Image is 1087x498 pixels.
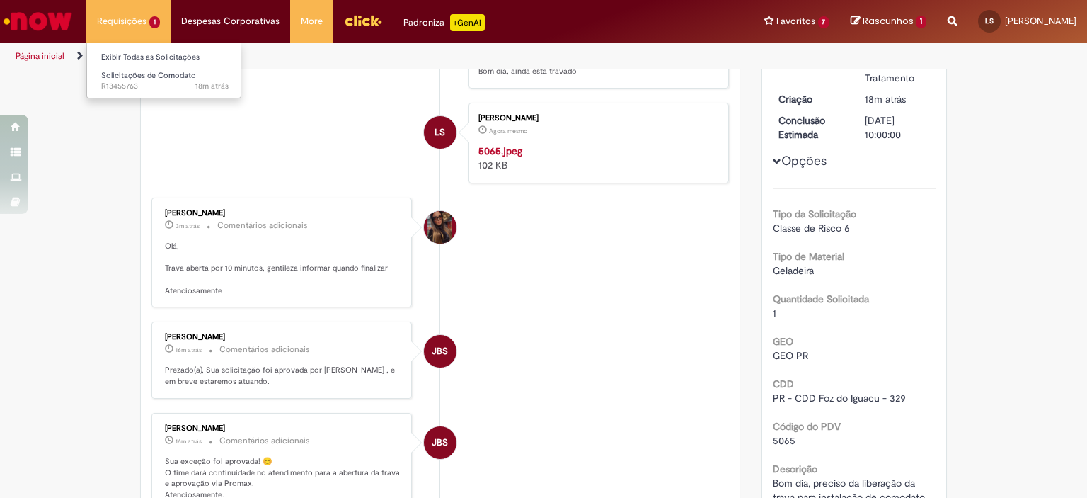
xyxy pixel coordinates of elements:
[149,16,160,28] span: 1
[865,93,906,106] span: 18m atrás
[16,50,64,62] a: Página inicial
[301,14,323,28] span: More
[450,14,485,31] p: +GenAi
[985,16,994,26] span: LS
[165,424,401,433] div: [PERSON_NAME]
[344,10,382,31] img: click_logo_yellow_360x200.png
[217,220,308,232] small: Comentários adicionais
[773,420,841,433] b: Código do PDV
[768,113,855,142] dt: Conclusão Estimada
[1,7,74,35] img: ServiceNow
[773,307,776,319] span: 1
[773,463,817,475] b: Descrição
[773,222,850,234] span: Classe de Risco 6
[176,346,202,354] span: 16m atrás
[165,333,401,341] div: [PERSON_NAME]
[97,14,146,28] span: Requisições
[101,70,196,81] span: Solicitações de Comodato
[424,116,456,149] div: Laryssa Froner Da Silva
[219,435,310,447] small: Comentários adicionais
[478,145,522,157] a: 5065.jpeg
[176,346,202,354] time: 28/08/2025 08:36:07
[773,335,793,348] b: GEO
[435,115,445,149] span: LS
[773,378,794,390] b: CDD
[478,144,714,172] div: 102 KB
[11,43,714,69] ul: Trilhas de página
[773,392,906,404] span: PR - CDD Foz do Iguacu - 329
[101,81,229,92] span: R13455763
[165,365,401,387] p: Prezado(a), Sua solicitação foi aprovada por [PERSON_NAME] , e em breve estaremos atuando.
[478,66,714,77] p: Bom dia, ainda está travado
[432,334,448,368] span: JBS
[176,437,202,446] span: 16m atrás
[424,211,456,244] div: Desiree da Silva Germano
[424,426,456,459] div: Jacqueline Batista Shiota
[865,93,906,106] time: 28/08/2025 08:33:49
[865,57,931,85] div: Em Tratamento
[87,68,243,94] a: Aberto R13455763 : Solicitações de Comodato
[478,114,714,123] div: [PERSON_NAME]
[219,344,310,356] small: Comentários adicionais
[773,434,795,447] span: 5065
[865,92,931,106] div: 28/08/2025 08:33:49
[916,16,926,28] span: 1
[773,208,856,220] b: Tipo da Solicitação
[165,209,401,217] div: [PERSON_NAME]
[773,264,814,277] span: Geladeira
[432,426,448,460] span: JBS
[195,81,229,91] span: 18m atrás
[87,50,243,65] a: Exibir Todas as Solicitações
[489,127,527,135] span: Agora mesmo
[176,222,200,230] time: 28/08/2025 08:49:11
[403,14,485,31] div: Padroniza
[773,250,844,263] b: Tipo de Material
[424,335,456,368] div: Jacqueline Batista Shiota
[818,16,830,28] span: 7
[176,222,200,230] span: 3m atrás
[851,15,926,28] a: Rascunhos
[776,14,815,28] span: Favoritos
[195,81,229,91] time: 28/08/2025 08:33:50
[1005,15,1076,27] span: [PERSON_NAME]
[773,293,869,305] b: Quantidade Solicitada
[768,92,855,106] dt: Criação
[165,241,401,297] p: Olá, Trava aberta por 10 minutos, gentileza informar quando finalizar Atenciosamente
[865,113,931,142] div: [DATE] 10:00:00
[176,437,202,446] time: 28/08/2025 08:35:51
[863,14,914,28] span: Rascunhos
[181,14,280,28] span: Despesas Corporativas
[86,43,241,98] ul: Requisições
[773,349,808,362] span: GEO PR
